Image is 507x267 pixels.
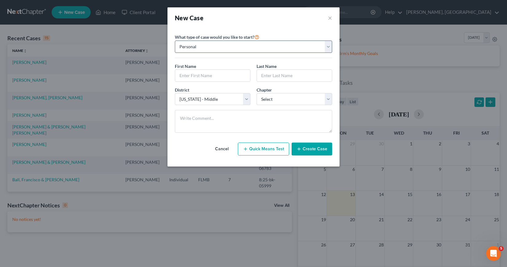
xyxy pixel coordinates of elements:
[257,87,272,92] span: Chapter
[292,143,332,155] button: Create Case
[257,70,332,81] input: Enter Last Name
[208,143,235,155] button: Cancel
[486,246,501,261] iframe: Intercom live chat
[175,14,203,22] strong: New Case
[175,64,196,69] span: First Name
[257,64,277,69] span: Last Name
[499,246,504,251] span: 5
[238,143,289,155] button: Quick Means Test
[175,33,259,41] label: What type of case would you like to start?
[175,70,250,81] input: Enter First Name
[328,14,332,22] button: ×
[175,87,189,92] span: District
